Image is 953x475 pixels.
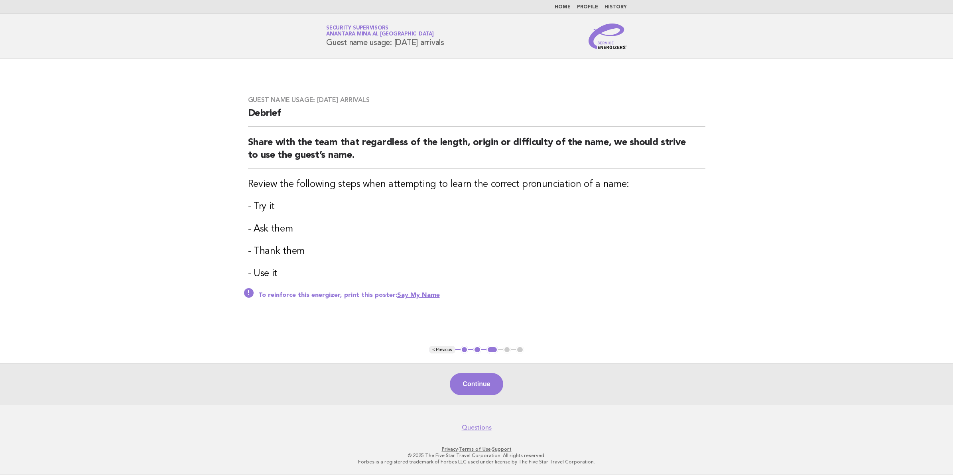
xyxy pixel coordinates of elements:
a: Say My Name [397,292,440,298]
span: Anantara Mina al [GEOGRAPHIC_DATA] [326,32,434,37]
a: Security SupervisorsAnantara Mina al [GEOGRAPHIC_DATA] [326,26,434,37]
h3: - Use it [248,267,705,280]
button: Continue [450,373,503,395]
img: Service Energizers [589,24,627,49]
h3: Guest name usage: [DATE] arrivals [248,96,705,104]
h3: - Ask them [248,223,705,236]
p: © 2025 The Five Star Travel Corporation. All rights reserved. [232,452,721,459]
a: Home [555,5,571,10]
p: · · [232,446,721,452]
button: 1 [461,346,469,354]
p: To reinforce this energizer, print this poster: [258,291,705,299]
button: < Previous [429,346,455,354]
a: Questions [462,424,492,432]
h3: Review the following steps when attempting to learn the correct pronunciation of a name: [248,178,705,191]
a: History [604,5,627,10]
h1: Guest name usage: [DATE] arrivals [326,26,444,47]
h3: - Try it [248,200,705,213]
h2: Share with the team that regardless of the length, origin or difficulty of the name, we should st... [248,136,705,169]
h2: Debrief [248,107,705,127]
a: Profile [577,5,598,10]
a: Terms of Use [459,446,491,452]
button: 3 [486,346,498,354]
h3: - Thank them [248,245,705,258]
button: 2 [473,346,481,354]
a: Support [492,446,512,452]
a: Privacy [442,446,458,452]
p: Forbes is a registered trademark of Forbes LLC used under license by The Five Star Travel Corpora... [232,459,721,465]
